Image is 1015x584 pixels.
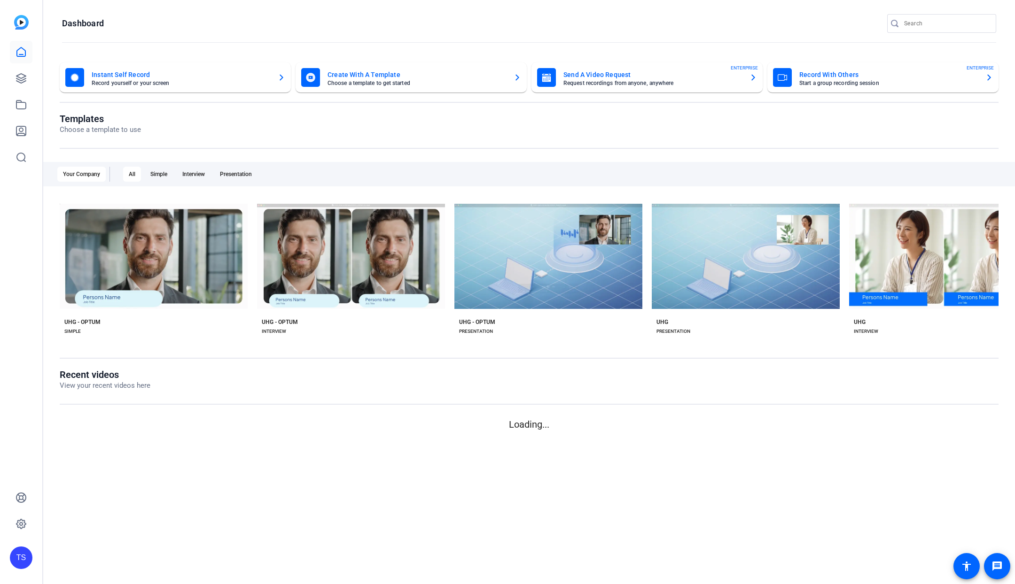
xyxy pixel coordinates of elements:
h1: Recent videos [60,369,150,380]
div: PRESENTATION [656,328,690,335]
div: SIMPLE [64,328,81,335]
p: Loading... [60,417,999,431]
button: Instant Self RecordRecord yourself or your screen [60,62,291,92]
div: Interview [177,167,211,182]
div: UHG - OPTUM [262,318,298,326]
div: INTERVIEW [854,328,878,335]
mat-card-subtitle: Choose a template to get started [328,80,506,86]
button: Record With OthersStart a group recording sessionENTERPRISE [767,62,999,92]
div: UHG [854,318,866,326]
input: Search [904,18,989,29]
mat-card-title: Send A Video Request [563,69,742,80]
p: View your recent videos here [60,380,150,391]
div: UHG [656,318,668,326]
mat-icon: message [992,561,1003,572]
button: Create With A TemplateChoose a template to get started [296,62,527,92]
div: UHG - OPTUM [459,318,495,326]
p: Choose a template to use [60,124,141,135]
mat-icon: accessibility [961,561,972,572]
div: INTERVIEW [262,328,286,335]
mat-card-subtitle: Request recordings from anyone, anywhere [563,80,742,86]
h1: Templates [60,113,141,124]
mat-card-subtitle: Start a group recording session [799,80,978,86]
h1: Dashboard [62,18,104,29]
div: All [123,167,141,182]
mat-card-title: Record With Others [799,69,978,80]
mat-card-subtitle: Record yourself or your screen [92,80,270,86]
div: Your Company [57,167,106,182]
div: Simple [145,167,173,182]
span: ENTERPRISE [967,64,994,71]
div: PRESENTATION [459,328,493,335]
img: blue-gradient.svg [14,15,29,30]
div: TS [10,546,32,569]
div: Presentation [214,167,258,182]
mat-card-title: Instant Self Record [92,69,270,80]
div: UHG - OPTUM [64,318,101,326]
span: ENTERPRISE [731,64,758,71]
mat-card-title: Create With A Template [328,69,506,80]
button: Send A Video RequestRequest recordings from anyone, anywhereENTERPRISE [531,62,763,92]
